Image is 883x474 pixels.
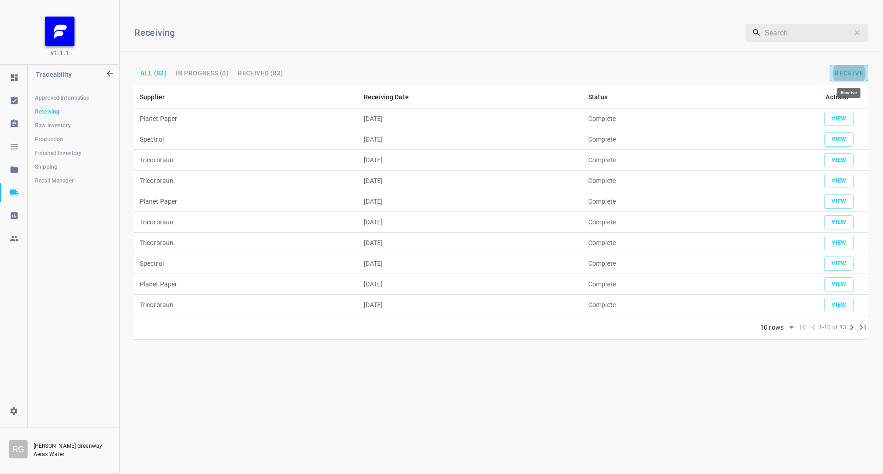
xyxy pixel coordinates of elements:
button: View [824,153,854,167]
td: Tricorbraun [134,233,358,253]
td: Tricorbraun [134,295,358,315]
button: View [824,112,854,126]
td: Complete [583,171,806,191]
div: 10 rows [754,321,797,335]
span: First Page [797,322,808,333]
a: Recall Manager [28,171,119,190]
td: Planet Paper [134,274,358,295]
button: View [824,257,854,271]
a: Production [28,130,119,148]
td: [DATE] [358,171,583,191]
a: Finished Inventory [28,144,119,162]
td: [DATE] [358,295,583,315]
span: View [829,155,849,166]
div: Supplier [140,91,165,103]
span: Received (83) [238,70,283,76]
button: In progress (0) [172,67,232,79]
td: [DATE] [358,274,583,295]
span: Raw Inventory [35,121,111,130]
button: View [824,236,854,250]
td: Planet Paper [134,191,358,212]
a: Approved Information [28,89,119,107]
button: View [824,277,854,291]
button: View [824,215,854,229]
td: Tricorbraun [134,171,358,191]
td: [DATE] [358,129,583,150]
div: Status [588,91,608,103]
button: Receive [830,65,868,81]
span: All (83) [140,70,166,76]
td: Planet Paper [134,109,358,129]
span: Receiving Date [364,91,421,103]
button: View [824,298,854,312]
input: Search [765,23,849,42]
td: Complete [583,295,806,315]
td: [DATE] [358,191,583,212]
span: Receive [834,69,864,77]
button: View [824,174,854,188]
span: View [829,176,849,186]
td: Complete [583,150,806,171]
span: 1-10 of 83 [819,323,846,332]
div: R G [9,440,28,458]
span: Approved Information [35,93,111,103]
span: Supplier [140,91,177,103]
td: Spectrol [134,253,358,274]
span: View [829,134,849,145]
svg: Search [752,28,761,37]
td: Complete [583,253,806,274]
div: 10 rows [758,324,786,331]
td: Complete [583,129,806,150]
p: [PERSON_NAME] Greenway [34,442,110,450]
button: View [824,194,854,209]
button: View [824,132,854,147]
td: [DATE] [358,212,583,233]
span: View [829,114,849,124]
td: Complete [583,109,806,129]
span: Shipping [35,162,111,171]
span: Previous Page [808,322,819,333]
td: [DATE] [358,233,583,253]
span: Status [588,91,619,103]
h6: Receiving [134,25,614,40]
span: Receiving [35,107,111,116]
p: Traceability [36,65,104,87]
button: All (83) [137,67,170,79]
td: Complete [583,274,806,295]
td: Complete [583,191,806,212]
td: Complete [583,212,806,233]
span: View [829,196,849,207]
td: Spectrol [134,129,358,150]
td: [DATE] [358,109,583,129]
img: FB_Logo_Reversed_RGB_Icon.895fbf61.png [45,17,75,46]
td: Tricorbraun [134,150,358,171]
span: View [829,279,849,290]
button: Received (83) [234,67,287,79]
span: Production [35,135,111,144]
span: View [829,258,849,269]
td: Tricorbraun [134,212,358,233]
td: [DATE] [358,253,583,274]
div: Receiving Date [364,91,409,103]
span: Recall Manager [35,176,111,185]
span: Finished Inventory [35,148,111,158]
span: In progress (0) [176,70,229,76]
a: Receiving [28,103,119,121]
span: View [829,217,849,228]
span: v1.1.1 [51,48,69,57]
span: View [829,300,849,310]
span: Last Page [857,322,868,333]
span: Next Page [846,322,857,333]
a: Raw Inventory [28,116,119,135]
p: Aeras Water [34,450,107,458]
